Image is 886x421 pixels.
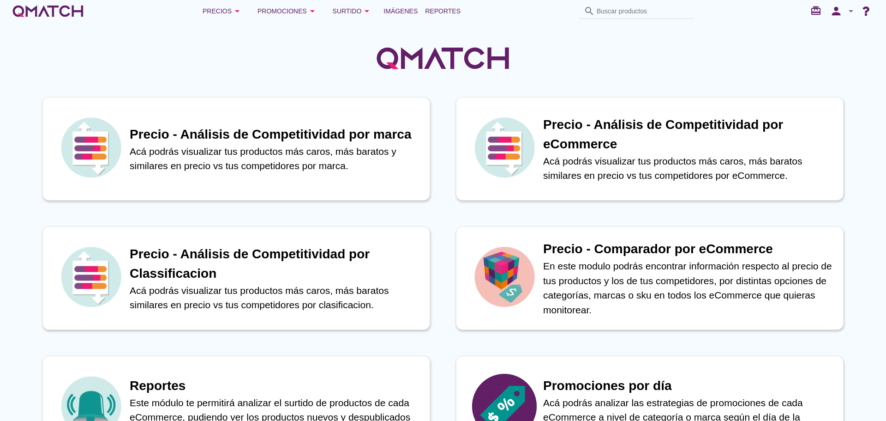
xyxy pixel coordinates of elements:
[810,5,825,16] i: redeem
[543,115,834,154] h1: Precio - Análisis de Competitividad por eCommerce
[59,115,123,180] img: icon
[827,5,845,18] i: person
[845,6,856,17] i: arrow_drop_down
[130,244,420,283] h1: Precio - Análisis de Competitividad por Classificacion
[425,6,461,17] span: Reportes
[195,2,250,20] button: Precios
[250,2,325,20] button: Promociones
[443,97,856,201] a: iconPrecio - Análisis de Competitividad por eCommerceAcá podrás visualizar tus productos más caro...
[383,6,418,17] span: Imágenes
[11,2,85,20] a: white-qmatch-logo
[325,2,380,20] button: Surtido
[543,239,834,259] h1: Precio - Comparador por eCommerce
[543,154,834,183] p: Acá podrás visualizar tus productos más caros, más baratos similares en precio vs tus competidore...
[374,35,512,81] img: QMatchLogo
[472,244,537,309] img: icon
[543,376,834,396] h1: Promociones por día
[30,97,443,201] a: iconPrecio - Análisis de Competitividad por marcaAcá podrás visualizar tus productos más caros, m...
[361,6,372,17] i: arrow_drop_down
[30,226,443,330] a: iconPrecio - Análisis de Competitividad por ClassificacionAcá podrás visualizar tus productos más...
[333,6,373,17] div: Surtido
[257,6,318,17] div: Promociones
[130,144,420,173] p: Acá podrás visualizar tus productos más caros, más baratos y similares en precio vs tus competido...
[130,376,420,396] h1: Reportes
[380,2,421,20] a: Imágenes
[203,6,243,17] div: Precios
[543,259,834,317] p: En este modulo podrás encontrar información respecto al precio de tus productos y los de tus comp...
[472,115,537,180] img: icon
[421,2,464,20] a: Reportes
[130,283,420,312] p: Acá podrás visualizar tus productos más caros, más baratos similares en precio vs tus competidore...
[307,6,318,17] i: arrow_drop_down
[59,244,123,309] img: icon
[597,4,689,18] input: Buscar productos
[584,6,595,17] i: search
[130,125,420,144] h1: Precio - Análisis de Competitividad por marca
[443,226,856,330] a: iconPrecio - Comparador por eCommerceEn este modulo podrás encontrar información respecto al prec...
[232,6,243,17] i: arrow_drop_down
